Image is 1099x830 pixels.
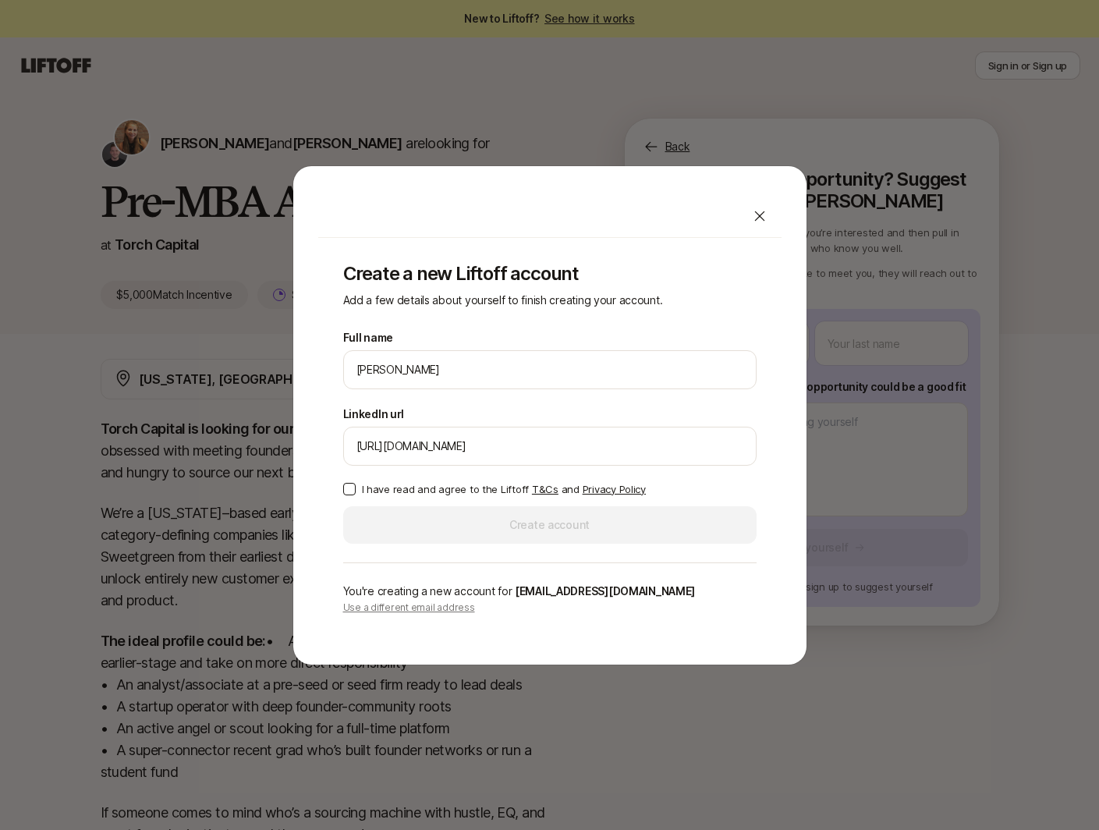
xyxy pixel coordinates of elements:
[343,263,757,285] p: Create a new Liftoff account
[343,328,393,347] label: Full name
[583,483,646,495] a: Privacy Policy
[343,392,555,395] p: We'll use Luc as your preferred name.
[343,291,757,310] p: Add a few details about yourself to finish creating your account.
[343,405,405,424] label: LinkedIn url
[515,584,695,598] span: [EMAIL_ADDRESS][DOMAIN_NAME]
[356,360,743,379] input: e.g. Melanie Perkins
[362,481,646,497] p: I have read and agree to the Liftoff and
[343,483,356,495] button: I have read and agree to the Liftoff T&Cs and Privacy Policy
[532,483,558,495] a: T&Cs
[343,582,757,601] p: You're creating a new account for
[356,437,743,456] input: e.g. https://www.linkedin.com/in/melanie-perkins
[343,601,757,615] p: Use a different email address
